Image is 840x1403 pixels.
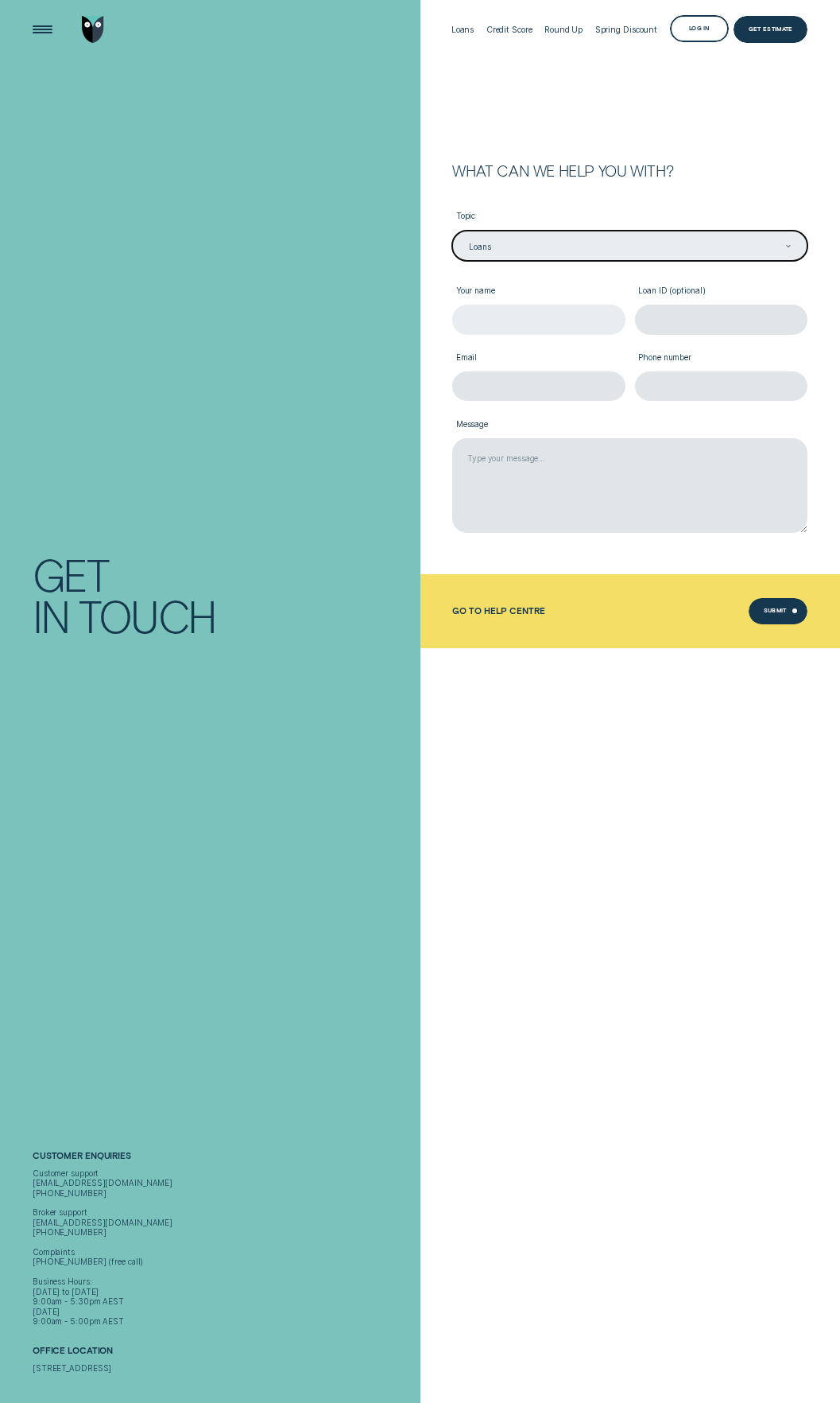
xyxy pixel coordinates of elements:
label: Email [452,344,625,371]
h2: Office Location [33,1346,415,1363]
h2: Customer Enquiries [33,1151,415,1168]
label: Your name [452,278,625,305]
div: Get [33,554,108,595]
h1: Get In Touch [33,554,415,636]
label: Phone number [635,344,807,371]
label: Topic [452,203,807,230]
div: Loans [451,25,474,35]
a: Go to Help Centre [452,606,544,616]
div: Loans [469,241,491,251]
div: Customer support [EMAIL_ADDRESS][DOMAIN_NAME] [PHONE_NUMBER] Broker support [EMAIL_ADDRESS][DOMAI... [33,1168,415,1327]
div: Round Up [544,25,583,35]
img: Wisr [82,16,104,42]
div: Credit Score [486,25,532,35]
h2: What can we help you with? [452,163,807,177]
button: Open Menu [29,16,56,42]
button: Submit [749,598,807,624]
div: In [33,595,69,636]
div: Spring Discount [595,25,657,35]
div: [STREET_ADDRESS] [33,1363,415,1373]
a: Get Estimate [734,16,807,42]
button: Log in [670,15,729,41]
div: Touch [79,595,215,636]
label: Message [452,411,807,438]
label: Loan ID (optional) [635,278,807,305]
